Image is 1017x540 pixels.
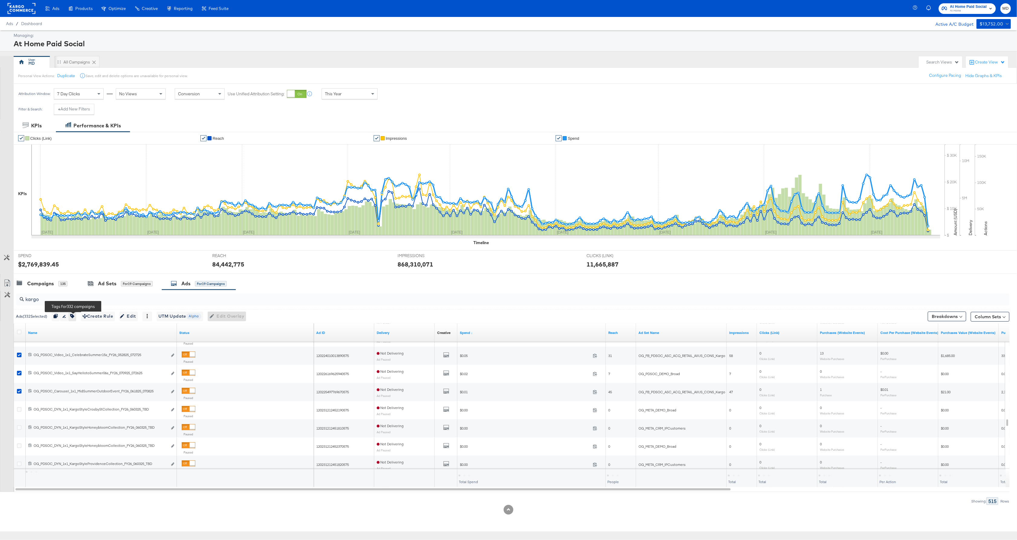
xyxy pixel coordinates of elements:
[759,424,761,428] span: 0
[52,6,59,11] span: Ads
[608,444,610,449] span: 0
[940,479,947,484] span: Total
[377,394,391,398] sub: Ad Paused
[608,426,610,430] span: 0
[377,405,404,410] span: Not Delivering
[820,430,844,433] sub: Website Purchases
[880,330,938,335] a: The average cost for each purchase tracked by your Custom Audience pixel on your website after pe...
[729,462,731,467] span: 0
[18,260,59,269] div: $2,769,839.45
[316,444,349,449] span: 120231212452370575
[759,393,775,397] sub: Clicks (Link)
[174,6,193,11] span: Reporting
[437,330,450,335] a: Shows the creative associated with your ad.
[608,353,612,358] span: 31
[377,330,432,335] a: Reflects the ability of your Ad to achieve delivery.
[377,430,391,434] sub: Ad Paused
[34,443,167,448] div: OG_PDSOC_DYN_1x1_KargoStyleHoneybloomCollection_FY26_060325_TBD
[228,91,284,97] label: Use Unified Attribution Setting:
[374,135,380,141] a: ✔
[759,448,775,451] sub: Clicks (Link)
[880,369,882,374] span: -
[377,376,391,379] sub: Ad Paused
[24,291,915,303] input: Search Ad Name, ID or Objective
[638,330,724,335] a: Your Ad Set name.
[928,312,966,321] button: Breakdowns
[941,353,955,358] span: $1,685.00
[820,448,844,451] sub: Website Purchases
[879,479,896,484] span: Per Action
[638,390,725,394] span: OG_FB_PDSOC_ASC_ACQ_RETAIL_AllUS_CONS_Kargo
[556,135,562,141] a: ✔
[325,91,342,97] span: This Year
[880,460,882,464] span: -
[971,312,1009,322] button: Column Sets
[1000,3,1011,14] button: MD
[941,426,949,430] span: $0.00
[983,221,988,235] text: Actions
[819,479,827,484] span: Total
[820,387,822,392] span: 1
[820,393,832,397] sub: Purchase
[965,73,1002,79] button: Hide Graphs & KPIs
[460,390,590,394] span: $0.01
[182,378,195,382] label: Paused
[377,351,404,355] span: Not Delivering
[157,312,203,321] button: UTM UpdateAlpha
[607,479,619,484] span: People
[377,387,404,392] span: Not Delivering
[34,407,167,412] div: OG_PDSOC_DYN_1x1_KargoStyleCrosbyStCollection_FY26_060325_TBD
[142,6,158,11] span: Creative
[209,6,229,11] span: Feed Suite
[820,466,844,470] sub: Website Purchases
[58,106,60,112] strong: +
[925,70,965,81] button: Configure Pacing
[729,408,731,412] span: 0
[759,351,761,355] span: 0
[316,426,349,430] span: 120231212451810575
[316,330,372,335] a: Your Ad ID.
[941,371,949,376] span: $0.00
[437,330,450,335] div: Creative
[181,280,190,287] div: Ads
[820,460,822,464] span: 0
[57,73,75,79] button: Duplicate
[460,426,590,430] span: $0.00
[377,466,391,470] sub: Ad Paused
[880,393,896,397] sub: Per Purchase
[1000,499,1009,503] div: Rows
[929,19,973,28] div: Active A/C Budget
[820,424,822,428] span: 0
[459,479,478,484] span: Total Spend
[820,369,822,374] span: 0
[186,313,201,319] span: Alpha
[28,61,35,66] div: MD
[941,390,950,394] span: $21.00
[638,353,725,358] span: OG_FB_PDSOC_ASC_ACQ_RETAIL_AllUS_CONS_Kargo
[386,136,407,141] span: Impressions
[880,430,896,433] sub: Per Purchase
[820,357,844,361] sub: Website Purchases
[941,462,949,467] span: $0.00
[980,20,1003,28] div: $13,752.00
[212,253,258,259] span: REACH
[608,390,612,394] span: 45
[926,59,959,65] div: Search Views
[460,408,590,412] span: $0.00
[182,450,195,454] label: Paused
[18,253,63,259] span: SPEND
[377,448,391,452] sub: Ad Paused
[759,430,775,433] sub: Clicks (Link)
[377,460,404,464] span: Not Delivering
[729,444,731,449] span: 0
[98,280,116,287] div: Ad Sets
[1003,5,1009,12] span: MD
[377,442,404,446] span: Not Delivering
[377,369,404,374] span: Not Delivering
[1001,426,1009,430] span: 0.00x
[1001,408,1009,412] span: 0.00x
[57,60,61,64] div: Drag to reorder tab
[939,3,996,14] button: At Home Paid SocialAt Home
[377,424,404,428] span: Not Delivering
[759,405,761,410] span: 0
